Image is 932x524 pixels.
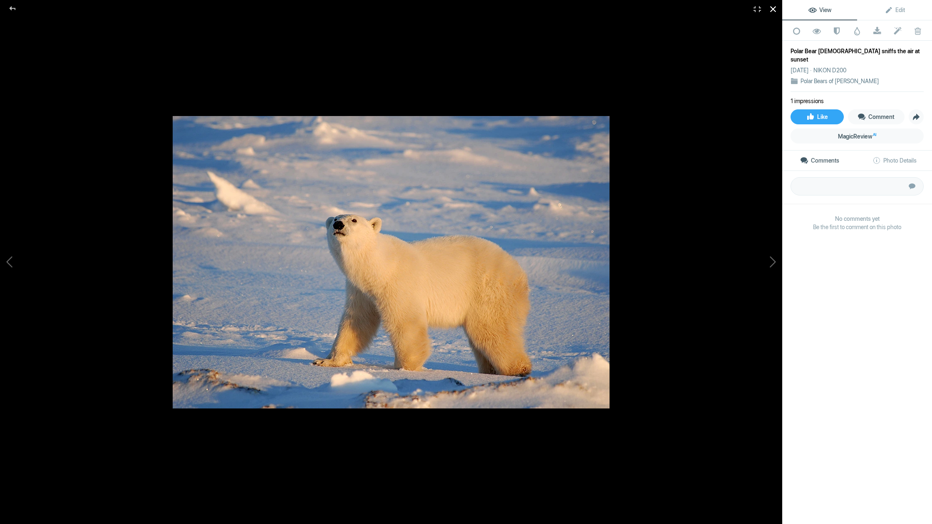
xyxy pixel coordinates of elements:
a: Comments [782,151,857,171]
a: Like [791,109,844,124]
a: Photo Details [857,151,932,171]
span: Edit [885,7,905,13]
div: Polar Bear [DEMOGRAPHIC_DATA] sniffs the air at sunset [791,47,924,64]
button: Submit [903,177,921,195]
div: [DATE] [791,66,813,74]
span: MagicReview [838,133,876,140]
a: Comment [848,109,905,124]
a: MagicReviewAI [791,129,924,143]
span: Comments [800,157,839,164]
span: Share [909,110,923,124]
a: Polar Bears of [PERSON_NAME] [801,78,879,84]
span: View [808,7,831,13]
div: NIKON D200 [813,66,846,74]
button: Next (arrow right) [720,168,782,356]
sup: AI [873,131,876,139]
b: No comments yet [791,215,924,223]
li: 1 impressions [791,97,824,105]
a: Share [909,109,924,124]
span: Photo Details [873,157,917,164]
span: Like [806,114,828,120]
span: Comment [858,114,895,120]
span: Be the first to comment on this photo [791,223,924,231]
img: Nat-PolarBear.webp [173,116,610,408]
